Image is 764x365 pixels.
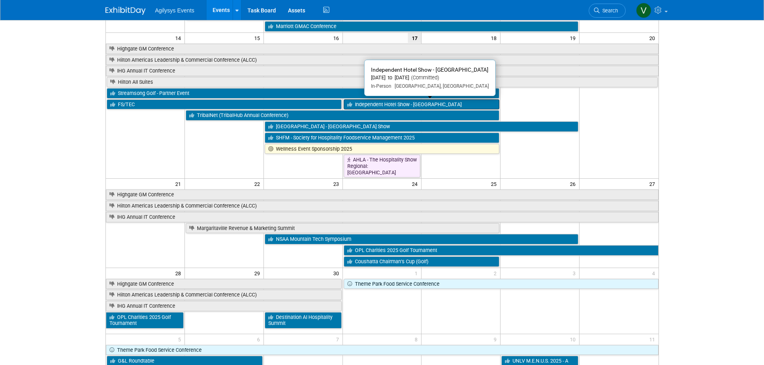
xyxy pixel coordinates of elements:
a: Hilton Americas Leadership & Commercial Conference (ALCC) [106,55,659,65]
span: 23 [332,179,342,189]
a: Hilton Americas Leadership & Commercial Conference (ALCC) [106,201,659,211]
span: 10 [569,334,579,344]
a: IHG Annual IT Conference [106,301,342,311]
span: 16 [332,33,342,43]
span: 1 [414,268,421,278]
a: OPL Charities 2025 Golf Tournament [106,312,184,329]
a: IHG Annual IT Conference [106,66,659,76]
a: Theme Park Food Service Conference [106,345,659,355]
a: FS/TEC [107,99,342,110]
span: 27 [648,179,659,189]
span: 9 [493,334,500,344]
span: [GEOGRAPHIC_DATA], [GEOGRAPHIC_DATA] [391,83,489,89]
div: [DATE] to [DATE] [371,75,489,81]
span: 28 [174,268,184,278]
span: 7 [335,334,342,344]
a: AHLA - The Hospitality Show Regional: [GEOGRAPHIC_DATA] [344,155,421,177]
a: Marriott GMAC Conference [265,21,578,32]
span: 8 [414,334,421,344]
a: [GEOGRAPHIC_DATA] - [GEOGRAPHIC_DATA] Show [265,121,578,132]
span: 21 [174,179,184,189]
a: IHG Annual IT Conference [106,212,659,222]
span: In-Person [371,83,391,89]
a: Search [589,4,626,18]
span: Agilysys Events [155,7,195,14]
span: Independent Hotel Show - [GEOGRAPHIC_DATA] [371,67,488,73]
span: 25 [490,179,500,189]
span: (Committed) [409,75,439,81]
span: 5 [177,334,184,344]
span: 30 [332,268,342,278]
span: 19 [569,33,579,43]
a: OPL Charities 2025 Golf Tournament [344,245,659,256]
span: 15 [253,33,263,43]
a: Margaritaville Revenue & Marketing Summit [186,223,499,234]
span: 2 [493,268,500,278]
span: 24 [411,179,421,189]
img: Vaitiare Munoz [636,3,651,18]
a: TribalNet (TribalHub Annual Conference) [186,110,499,121]
span: 26 [569,179,579,189]
a: SHFM - Society for Hospitality Foodservice Management 2025 [265,133,500,143]
a: Streamsong Golf - Partner Event [107,88,500,99]
span: 6 [256,334,263,344]
span: 4 [651,268,659,278]
span: 20 [648,33,659,43]
span: 17 [408,33,421,43]
a: Hilton Americas Leadership & Commercial Conference (ALCC) [106,290,342,300]
a: Independent Hotel Show - [GEOGRAPHIC_DATA] [344,99,500,110]
span: 18 [490,33,500,43]
a: Coushatta Chairman’s Cup (Golf) [344,256,500,267]
a: Theme Park Food Service Conference [344,279,659,289]
a: NSAA Mountain Tech Symposium [265,234,578,244]
span: 3 [572,268,579,278]
a: Wellness Event Sponsorship 2025 [265,144,500,154]
span: 29 [253,268,263,278]
span: 22 [253,179,263,189]
a: Highgate GM Conference [106,190,659,200]
span: Search [600,8,618,14]
span: 11 [648,334,659,344]
a: Highgate GM Conference [106,44,659,54]
a: Hilton All Suites [107,77,658,87]
a: Destination AI Hospitality Summit [265,312,342,329]
a: Highgate GM Conference [106,279,342,289]
img: ExhibitDay [105,7,146,15]
span: 14 [174,33,184,43]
